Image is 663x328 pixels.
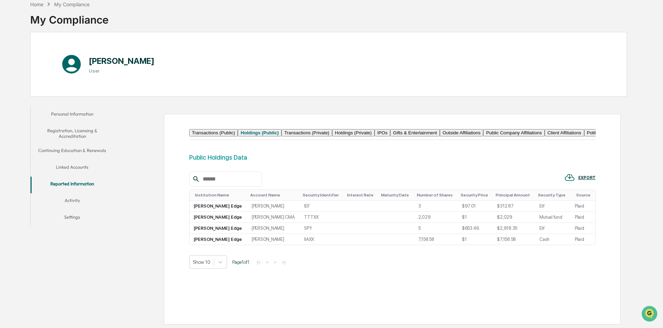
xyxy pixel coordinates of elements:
button: Holdings (Private) [332,129,375,136]
div: EXPORT [578,175,596,180]
button: Public Company Affiliations [483,129,545,136]
td: Plaid [571,223,595,234]
div: 🖐️ [7,88,12,94]
td: IIAXX [300,234,344,245]
td: 7,158.58 [414,234,458,245]
img: 1746055101610-c473b297-6a78-478c-a979-82029cc54cd1 [7,53,19,66]
button: IPOs [375,129,391,136]
button: Registration, Licensing & Accreditation [31,124,114,143]
div: secondary tabs example [31,107,114,227]
span: Pylon [69,118,84,123]
td: Mutual fund [535,212,571,223]
td: $312.87 [493,201,535,212]
iframe: Open customer support [641,305,660,324]
span: Page 1 of 1 [232,259,250,265]
button: Settings [31,210,114,227]
button: Political Contributions [584,129,634,136]
div: Toggle SortBy [461,193,490,197]
td: [PERSON_NAME] Edge [190,223,247,234]
div: Toggle SortBy [381,193,411,197]
div: Toggle SortBy [195,193,245,197]
button: Personal Information [31,107,114,124]
td: Cash [535,234,571,245]
a: 🗄️Attestations [48,85,89,97]
button: Linked Accounts [31,160,114,177]
td: Plaid [571,212,595,223]
div: My Compliance [30,8,109,26]
button: |< [255,259,263,265]
td: $1 [458,212,493,223]
td: [PERSON_NAME] [247,234,300,245]
img: EXPORT [564,172,575,183]
button: Reported Information [31,177,114,193]
td: TTTXX [300,212,344,223]
div: 🗄️ [50,88,56,94]
div: Toggle SortBy [250,193,297,197]
div: Public Holdings Data [189,154,247,161]
td: [PERSON_NAME] [247,223,300,234]
td: Plaid [571,234,595,245]
h3: User [89,68,154,74]
button: Holdings (Public) [238,129,282,136]
div: 🔎 [7,101,12,107]
div: Toggle SortBy [303,193,341,197]
td: $653.46 [458,223,493,234]
td: 5 [414,223,458,234]
td: $97.01 [458,201,493,212]
td: IEF [300,201,344,212]
h1: [PERSON_NAME] [89,56,154,66]
div: Toggle SortBy [538,193,568,197]
button: Activity [31,193,114,210]
td: [PERSON_NAME] Edge [190,212,247,223]
td: $2,029 [493,212,535,223]
td: [PERSON_NAME] Edge [190,201,247,212]
td: 3 [414,201,458,212]
div: Toggle SortBy [576,193,593,197]
a: 🖐️Preclearance [4,85,48,97]
td: Etf [535,223,571,234]
span: Attestations [57,87,86,94]
button: Transactions (Private) [282,129,332,136]
button: >| [279,259,287,265]
td: $2,918.35 [493,223,535,234]
div: Home [30,1,43,7]
div: Toggle SortBy [347,193,376,197]
button: Client Affiliations [545,129,584,136]
td: [PERSON_NAME] [247,201,300,212]
td: 2,029 [414,212,458,223]
button: Continuing Education & Renewals [31,143,114,160]
p: How can we help? [7,15,126,26]
span: Data Lookup [14,101,44,108]
div: Toggle SortBy [417,193,455,197]
button: Start new chat [118,55,126,64]
td: [PERSON_NAME] CMA [247,212,300,223]
button: > [272,259,279,265]
td: Plaid [571,201,595,212]
button: < [264,259,271,265]
div: My Compliance [54,1,90,7]
button: Outside Affiliations [440,129,483,136]
div: We're available if you need us! [24,60,88,66]
div: Start new chat [24,53,114,60]
div: Toggle SortBy [496,193,532,197]
button: Transactions (Public) [189,129,238,136]
td: [PERSON_NAME] Edge [190,234,247,245]
td: $7,158.58 [493,234,535,245]
td: Etf [535,201,571,212]
td: SPY [300,223,344,234]
button: Gifts & Entertainment [390,129,440,136]
a: 🔎Data Lookup [4,98,47,110]
div: secondary tabs example [189,129,596,136]
a: Powered byPylon [49,117,84,123]
span: Preclearance [14,87,45,94]
td: $1 [458,234,493,245]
